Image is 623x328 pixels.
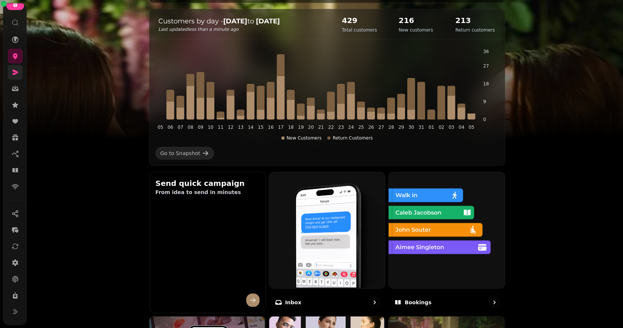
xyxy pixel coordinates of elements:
p: New customers [399,27,433,33]
tspan: 13 [238,125,243,130]
tspan: 03 [449,125,454,130]
tspan: 01 [429,125,434,130]
img: Inbox [268,171,385,288]
h2: 216 [399,15,433,26]
tspan: 20 [308,125,314,130]
tspan: 15 [258,125,264,130]
a: Go to Snapshot [155,147,214,160]
tspan: 26 [368,125,374,130]
p: Inbox [285,299,301,306]
p: Total customers [342,27,377,33]
div: Go to Snapshot [160,150,200,157]
tspan: 27 [483,63,489,69]
tspan: 11 [218,125,223,130]
tspan: 19 [298,125,304,130]
a: BookingsBookings [388,172,505,313]
tspan: 27 [378,125,384,130]
h2: 213 [455,15,495,26]
p: From idea to send in minutes [155,188,260,196]
tspan: 04 [459,125,464,130]
tspan: 14 [248,125,253,130]
tspan: 07 [178,125,183,130]
p: Bookings [405,299,431,306]
tspan: 17 [278,125,284,130]
p: Last updated less than a minute ago [158,26,327,32]
tspan: 28 [388,125,394,130]
div: New Customers [281,135,322,141]
tspan: 05 [469,125,474,130]
tspan: 18 [483,81,489,86]
svg: go to [371,299,378,306]
tspan: 36 [483,49,489,54]
strong: [DATE] [223,17,247,25]
tspan: 09 [198,125,203,130]
p: Customers by day - to [158,16,327,26]
tspan: 24 [348,125,354,130]
tspan: 05 [158,125,163,130]
tspan: 0 [483,117,486,122]
tspan: 30 [408,125,414,130]
div: Return Customers [327,135,373,141]
tspan: 10 [208,125,213,130]
tspan: 31 [419,125,424,130]
button: Send quick campaignFrom idea to send in minutes [149,172,266,313]
tspan: 02 [439,125,444,130]
tspan: 23 [338,125,344,130]
tspan: 25 [358,125,364,130]
strong: [DATE] [256,17,280,25]
svg: go to [491,299,498,306]
a: InboxInbox [269,172,386,313]
tspan: 12 [228,125,233,130]
h2: 429 [342,15,377,26]
tspan: 29 [398,125,404,130]
tspan: 08 [188,125,193,130]
tspan: 06 [168,125,173,130]
tspan: 21 [318,125,324,130]
p: Return customers [455,27,495,33]
img: Bookings [388,171,504,288]
tspan: 18 [288,125,294,130]
tspan: 22 [328,125,334,130]
tspan: 16 [268,125,274,130]
h2: Send quick campaign [155,178,260,188]
tspan: 9 [483,99,486,104]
